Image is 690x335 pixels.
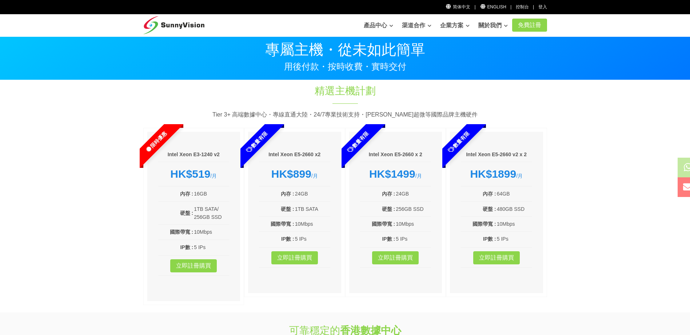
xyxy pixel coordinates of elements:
[194,189,229,198] td: 16GB
[478,18,508,33] a: 關於我們
[170,229,194,235] b: 國際帶寬 :
[496,205,532,213] td: 480GB SSD
[510,4,511,11] li: |
[496,189,532,198] td: 64GB
[483,206,496,212] b: 硬盤 :
[170,168,210,180] strong: HK$519
[180,244,193,250] b: IP數 :
[295,205,330,213] td: 1TB SATA
[382,191,395,197] b: 內存 :
[295,234,330,243] td: 5 IPs
[143,42,547,57] p: 專屬主機・從未如此簡單
[512,19,547,32] a: 免費註冊
[271,221,294,227] b: 國際帶寬 :
[281,206,294,212] b: 硬盤 :
[271,251,318,264] a: 立即註冊購買
[158,167,230,181] div: /月
[170,259,217,272] a: 立即註冊購買
[180,210,194,216] b: 硬盤 :
[461,151,532,158] h6: Intel Xeon E5-2660 v2 x 2
[194,243,229,252] td: 5 IPs
[259,167,330,181] div: /月
[364,18,393,33] a: 產品中心
[446,4,471,9] a: 简体中文
[428,111,489,173] span: 數量有限
[440,18,470,33] a: 企業方案
[496,234,532,243] td: 5 IPs
[402,18,431,33] a: 渠道合作
[395,205,431,213] td: 256GB SSD
[259,151,330,158] h6: Intel Xeon E5-2660 x2
[395,220,431,228] td: 10Mbps
[180,191,194,197] b: 內存 :
[194,228,229,236] td: 10Mbps
[281,191,294,197] b: 內存 :
[538,4,547,9] a: 登入
[473,251,520,264] a: 立即註冊購買
[372,221,395,227] b: 國際帶寬 :
[143,110,547,119] p: Tier 3+ 高端數據中心・專線直通大陸・24/7專業技術支持・[PERSON_NAME]超微等國際品牌主機硬件
[483,191,496,197] b: 內存 :
[461,167,532,181] div: /月
[395,189,431,198] td: 24GB
[281,236,294,242] b: IP數 :
[382,206,395,212] b: 硬盤 :
[360,151,431,158] h6: Intel Xeon E5-2660 x 2
[271,168,311,180] strong: HK$899
[295,189,330,198] td: 24GB
[327,111,388,173] span: 數量有限
[496,220,532,228] td: 10Mbps
[224,84,466,98] h1: 精選主機計劃
[194,205,229,222] td: 1TB SATA/ 256GB SSD
[143,62,547,71] p: 用後付款・按時收費・實時交付
[474,4,475,11] li: |
[516,4,529,9] a: 控制台
[533,4,534,11] li: |
[483,236,496,242] b: IP數 :
[470,168,516,180] strong: HK$1899
[480,4,506,9] a: English
[369,168,415,180] strong: HK$1499
[158,151,230,158] h6: Intel Xeon E3-1240 v2
[372,251,419,264] a: 立即註冊購買
[295,220,330,228] td: 10Mbps
[472,221,496,227] b: 國際帶寬 :
[226,111,287,173] span: 數量有限
[382,236,395,242] b: IP數 :
[395,234,431,243] td: 5 IPs
[125,111,186,173] span: 限時優惠
[360,167,431,181] div: /月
